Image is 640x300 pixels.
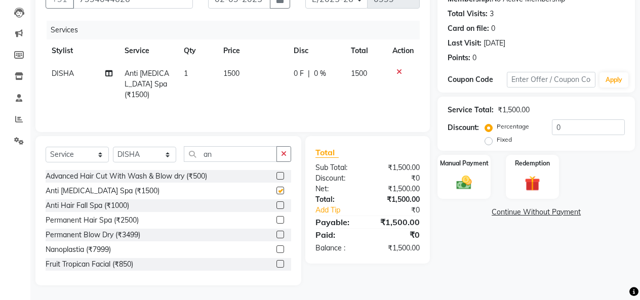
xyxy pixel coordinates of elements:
span: 0 F [294,68,304,79]
div: Discount: [308,173,368,184]
div: Payable: [308,216,368,228]
th: Stylist [46,39,118,62]
label: Fixed [497,135,512,144]
div: Last Visit: [448,38,482,49]
div: Balance : [308,243,368,253]
button: Apply [599,72,628,88]
span: Anti [MEDICAL_DATA] Spa (₹1500) [125,69,169,99]
span: 1500 [351,69,367,78]
span: DISHA [52,69,74,78]
th: Qty [178,39,217,62]
div: Permanent Hair Spa (₹2500) [46,215,139,226]
div: Permanent Blow Dry (₹3499) [46,230,140,240]
div: Service Total: [448,105,494,115]
div: Nanoplastia (₹7999) [46,244,111,255]
div: Paid: [308,229,368,241]
div: ₹0 [368,229,427,241]
label: Percentage [497,122,529,131]
div: ₹0 [368,173,427,184]
div: Services [47,21,427,39]
div: Total: [308,194,368,205]
div: Sub Total: [308,162,368,173]
a: Continue Without Payment [439,207,633,218]
div: ₹1,500.00 [368,216,427,228]
span: 0 % [314,68,326,79]
input: Search or Scan [184,146,277,162]
div: Anti Hair Fall Spa (₹1000) [46,200,129,211]
div: ₹1,500.00 [368,184,427,194]
th: Disc [288,39,345,62]
div: ₹1,500.00 [498,105,530,115]
div: 0 [472,53,476,63]
div: Fruit Tropican Facial (₹850) [46,259,133,270]
div: Coupon Code [448,74,507,85]
th: Total [345,39,386,62]
div: 0 [491,23,495,34]
div: Anti [MEDICAL_DATA] Spa (₹1500) [46,186,159,196]
div: [DATE] [484,38,505,49]
div: Card on file: [448,23,489,34]
div: Points: [448,53,470,63]
span: | [308,68,310,79]
img: _cash.svg [452,174,476,192]
div: ₹1,500.00 [368,162,427,173]
div: ₹0 [378,205,428,216]
th: Price [217,39,288,62]
img: _gift.svg [520,174,545,193]
div: Total Visits: [448,9,488,19]
span: Total [315,147,339,158]
label: Redemption [515,159,550,168]
span: 1 [184,69,188,78]
div: ₹1,500.00 [368,243,427,253]
div: Net: [308,184,368,194]
div: Discount: [448,122,479,133]
label: Manual Payment [440,159,489,168]
div: 3 [490,9,494,19]
div: Advanced Hair Cut With Wash & Blow dry (₹500) [46,171,207,182]
a: Add Tip [308,205,378,216]
input: Enter Offer / Coupon Code [507,72,595,88]
div: ₹1,500.00 [368,194,427,205]
span: 1500 [223,69,239,78]
th: Service [118,39,178,62]
th: Action [386,39,420,62]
